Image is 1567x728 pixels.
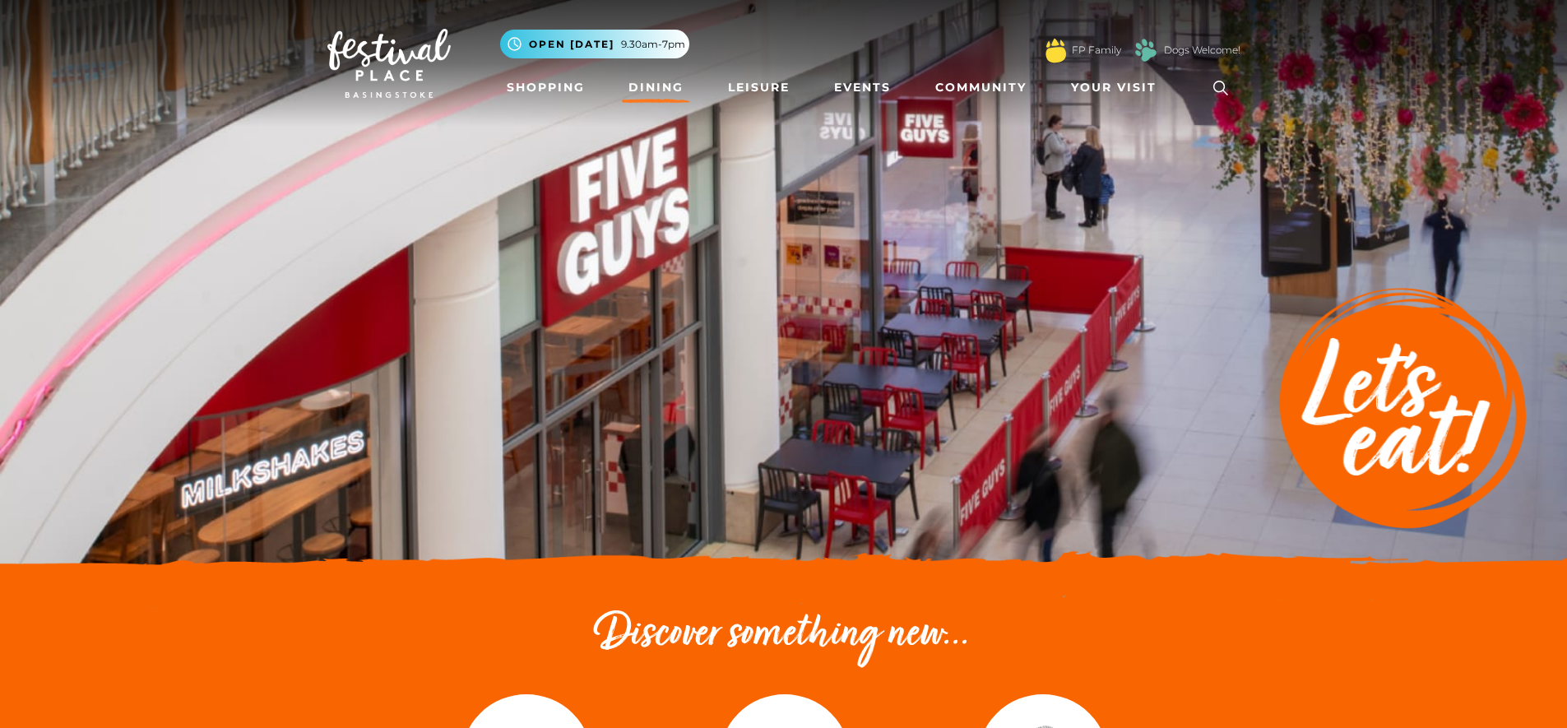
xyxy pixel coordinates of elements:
button: Open [DATE] 9.30am-7pm [500,30,689,58]
a: Leisure [721,72,796,103]
a: Dogs Welcome! [1164,43,1240,58]
a: FP Family [1072,43,1121,58]
h2: Discover something new... [327,609,1240,661]
img: Festival Place Logo [327,29,451,98]
span: Your Visit [1071,79,1157,96]
span: 9.30am-7pm [621,37,685,52]
span: Open [DATE] [529,37,614,52]
a: Events [828,72,897,103]
a: Dining [622,72,690,103]
a: Community [929,72,1033,103]
a: Your Visit [1064,72,1171,103]
a: Shopping [500,72,591,103]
